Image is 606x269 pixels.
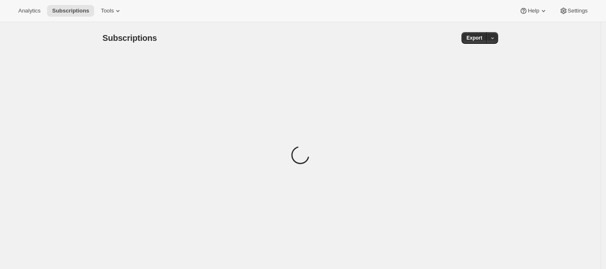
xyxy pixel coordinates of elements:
span: Export [466,35,482,41]
span: Analytics [18,8,40,14]
span: Subscriptions [52,8,89,14]
span: Subscriptions [102,33,157,43]
button: Tools [96,5,127,17]
span: Settings [568,8,588,14]
span: Tools [101,8,114,14]
button: Settings [554,5,593,17]
span: Help [528,8,539,14]
button: Analytics [13,5,45,17]
button: Help [514,5,552,17]
button: Subscriptions [47,5,94,17]
button: Export [461,32,487,44]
